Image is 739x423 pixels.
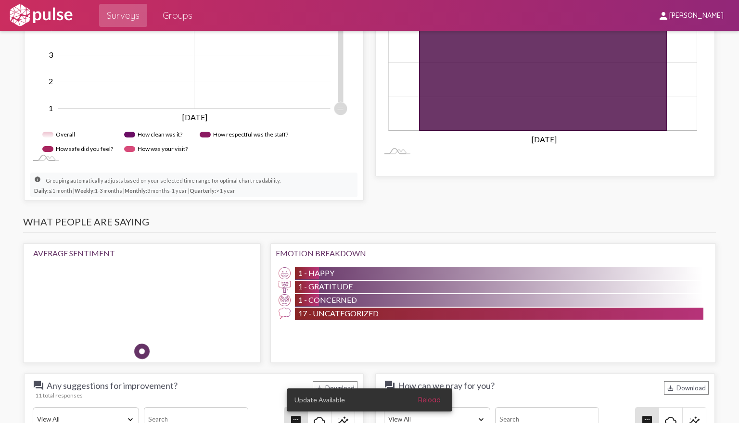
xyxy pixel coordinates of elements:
[298,282,353,291] span: 1 - Gratitude
[410,391,448,409] button: Reload
[298,309,379,318] span: 17 - Uncategorized
[276,249,710,258] div: Emotion Breakdown
[279,281,291,293] img: Gratitude
[8,3,74,27] img: white-logo.svg
[163,7,192,24] span: Groups
[107,7,140,24] span: Surveys
[49,103,53,112] tspan: 1
[75,187,95,194] strong: Weekly:
[418,396,441,404] span: Reload
[669,12,724,20] span: [PERSON_NAME]
[279,267,291,279] img: Happy
[420,9,667,131] g: Responses
[99,4,147,27] a: Surveys
[386,392,709,399] div: 9 total responses
[124,127,185,142] g: How clean was it?
[49,24,53,33] tspan: 4
[298,295,357,304] span: 1 - Concerned
[34,187,49,194] strong: Daily:
[35,392,357,399] div: 11 total responses
[190,187,216,194] strong: Quarterly:
[279,294,291,306] img: Concerned
[33,380,44,391] mat-icon: question_answer
[42,142,115,156] g: How safe did you feel?
[650,6,731,24] button: [PERSON_NAME]
[532,135,557,144] tspan: [DATE]
[34,175,280,194] small: Grouping automatically adjusts based on your selected time range for optimal chart readability. ≤...
[200,127,290,142] g: How respectful was the staff?
[658,10,669,22] mat-icon: person
[155,4,200,27] a: Groups
[182,112,207,122] tspan: [DATE]
[664,381,709,395] div: Download
[298,268,334,277] span: 1 - Happy
[203,267,232,296] img: Happy
[33,249,251,258] div: Average Sentiment
[23,216,715,233] h3: What people are saying
[34,176,46,187] mat-icon: info
[42,127,77,142] g: Overall
[294,395,345,405] span: Update Available
[279,308,291,320] img: Uncategorized
[667,385,674,392] mat-icon: Download
[124,142,190,156] g: How was your visit?
[125,187,147,194] strong: Monthly:
[49,76,53,86] tspan: 2
[33,380,178,391] span: Any suggestions for improvement?
[42,127,346,156] g: Legend
[49,50,53,59] tspan: 3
